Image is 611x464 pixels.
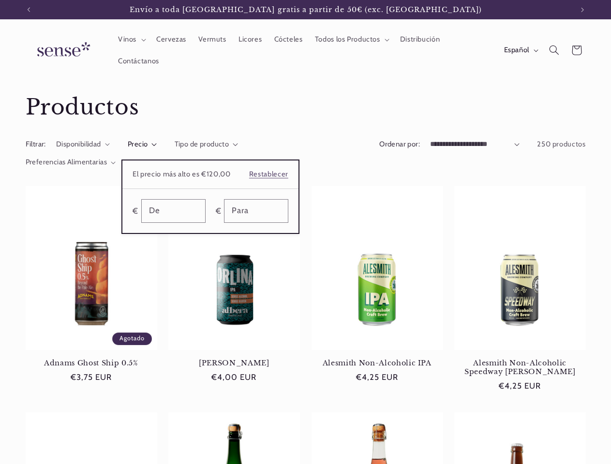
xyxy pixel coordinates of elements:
[394,29,446,50] a: Distribución
[133,204,138,218] span: €
[150,29,192,50] a: Cervezas
[128,139,157,150] summary: Precio
[504,45,529,56] span: Español
[309,29,394,50] summary: Todos los Productos
[400,35,440,44] span: Distribución
[112,29,150,50] summary: Vinos
[118,35,136,44] span: Vinos
[498,41,543,60] button: Español
[274,35,303,44] span: Cócteles
[543,39,565,61] summary: Búsqueda
[193,29,233,50] a: Vermuts
[315,35,380,44] span: Todos los Productos
[238,35,262,44] span: Licores
[232,29,268,50] a: Licores
[216,204,222,218] span: €
[112,50,165,72] a: Contáctanos
[198,35,226,44] span: Vermuts
[130,5,482,14] span: Envío a toda [GEOGRAPHIC_DATA] gratis a partir de 50€ (exc. [GEOGRAPHIC_DATA])
[249,168,288,181] a: Restablecer
[26,36,98,64] img: Sense
[156,35,186,44] span: Cervezas
[133,168,230,181] span: El precio más alto es €120,00
[22,33,102,68] a: Sense
[268,29,309,50] a: Cócteles
[118,57,159,66] span: Contáctanos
